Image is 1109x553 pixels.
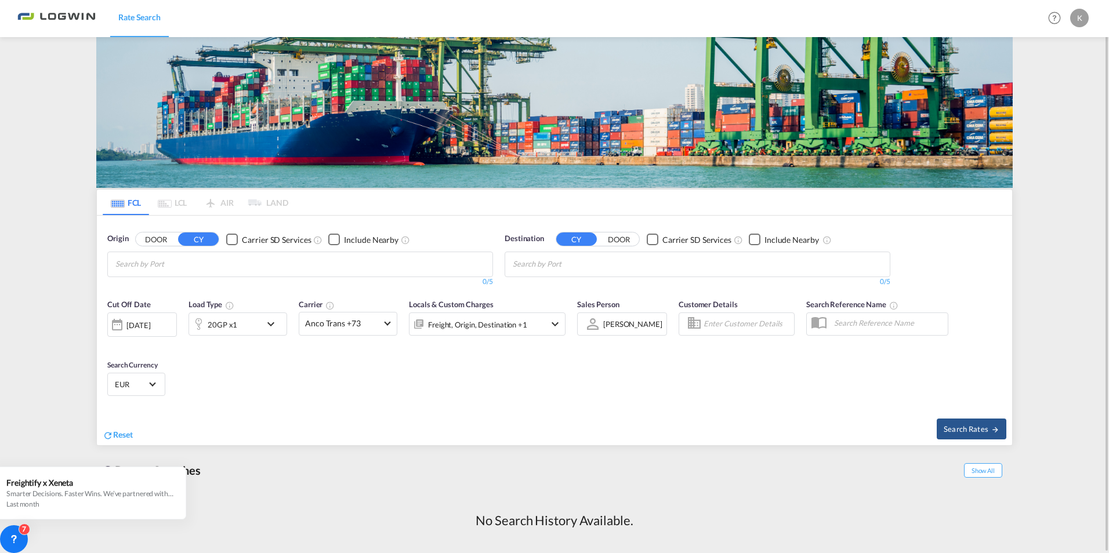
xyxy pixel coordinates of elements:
md-icon: icon-information-outline [225,301,234,310]
span: Search Reference Name [806,300,898,309]
span: Load Type [189,300,234,309]
span: Show All [964,463,1002,478]
span: Help [1045,8,1064,28]
span: Search Rates [944,424,999,434]
span: Sales Person [577,300,619,309]
md-select: Select Currency: € EUREuro [114,376,159,392]
md-chips-wrap: Chips container with autocompletion. Enter the text area, type text to search, and then use the u... [511,252,628,274]
span: Rate Search [118,12,161,22]
div: Include Nearby [344,234,398,246]
input: Chips input. [513,255,623,274]
span: EUR [115,379,147,390]
button: CY [556,232,597,246]
div: 20GP x1icon-chevron-down [189,312,287,336]
md-icon: The selected Trucker/Carrierwill be displayed in the rate results If the rates are from another f... [325,301,335,310]
md-icon: Unchecked: Search for CY (Container Yard) services for all selected carriers.Checked : Search for... [313,235,322,245]
div: No Search History Available. [476,512,633,530]
md-icon: icon-chevron-down [264,317,284,331]
img: bc73a0e0d8c111efacd525e4c8ad7d32.png [17,5,96,31]
div: Freight Origin Destination Factory Stuffingicon-chevron-down [409,312,566,336]
span: Cut Off Date [107,300,151,309]
md-icon: Unchecked: Ignores neighbouring ports when fetching rates.Checked : Includes neighbouring ports w... [822,235,832,245]
div: icon-refreshReset [103,429,133,442]
div: Include Nearby [764,234,819,246]
md-tab-item: FCL [103,190,149,215]
span: Destination [505,233,544,245]
div: Freight Origin Destination Factory Stuffing [428,316,527,333]
div: OriginDOOR CY Checkbox No InkUnchecked: Search for CY (Container Yard) services for all selected ... [97,216,1012,445]
md-icon: icon-refresh [103,430,113,441]
md-icon: icon-arrow-right [991,425,999,434]
div: Carrier SD Services [242,234,311,246]
div: Carrier SD Services [662,234,731,246]
md-pagination-wrapper: Use the left and right arrow keys to navigate between tabs [103,190,288,215]
button: DOOR [599,233,639,246]
span: Origin [107,233,128,245]
md-checkbox: Checkbox No Ink [226,233,311,245]
span: Carrier [299,300,335,309]
span: Locals & Custom Charges [409,300,494,309]
input: Chips input. [115,255,226,274]
md-datepicker: Select [107,335,116,351]
span: Search Currency [107,361,158,369]
md-select: Sales Person: Kady Ivens [602,315,664,332]
md-checkbox: Checkbox No Ink [647,233,731,245]
md-checkbox: Checkbox No Ink [749,233,819,245]
div: Help [1045,8,1070,29]
img: bild-fuer-ratentool.png [96,3,1013,188]
md-icon: Unchecked: Ignores neighbouring ports when fetching rates.Checked : Includes neighbouring ports w... [401,235,410,245]
input: Enter Customer Details [704,315,791,333]
input: Search Reference Name [828,314,948,332]
button: CY [178,232,219,246]
div: [PERSON_NAME] [603,319,662,329]
div: K [1070,9,1089,27]
span: Customer Details [679,300,737,309]
md-icon: Unchecked: Search for CY (Container Yard) services for all selected carriers.Checked : Search for... [734,235,743,245]
div: [DATE] [126,320,150,330]
div: 20GP x1 [208,316,237,333]
div: 0/5 [505,277,890,287]
button: Search Ratesicon-arrow-right [937,419,1006,439]
span: Reset [113,430,133,439]
div: [DATE] [107,312,177,337]
md-icon: icon-chevron-down [548,317,562,331]
md-icon: Your search will be saved by the below given name [889,301,898,310]
md-checkbox: Checkbox No Ink [328,233,398,245]
md-chips-wrap: Chips container with autocompletion. Enter the text area, type text to search, and then use the u... [114,252,230,274]
div: 0/5 [107,277,493,287]
span: Anco Trans +73 [305,318,380,329]
button: DOOR [136,233,176,246]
